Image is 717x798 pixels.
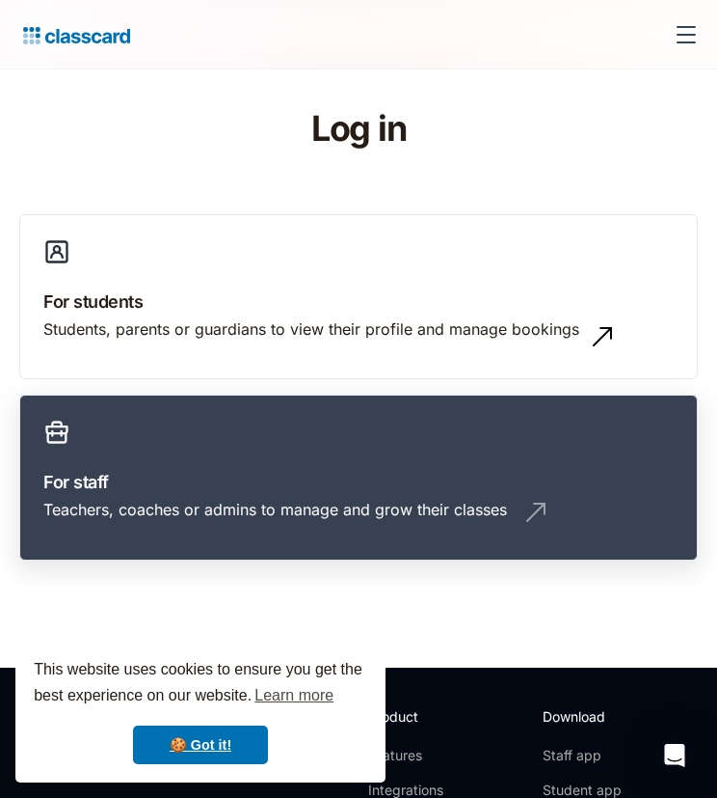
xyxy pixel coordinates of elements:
div: Teachers, coaches or admins to manage and grow their classes [43,499,507,520]
a: Staff app [543,746,622,765]
div: menu [663,12,702,58]
h2: Product [368,706,471,727]
h2: Download [543,706,622,727]
div: Students, parents or guardians to view their profile and manage bookings [43,318,579,340]
a: Features [368,746,471,765]
a: For studentsStudents, parents or guardians to view their profile and manage bookings [19,214,698,379]
a: learn more about cookies [252,681,336,710]
span: This website uses cookies to ensure you get the best experience on our website. [34,658,367,710]
div: Open Intercom Messenger [651,732,698,779]
h3: For students [43,289,674,315]
a: dismiss cookie message [133,726,268,764]
a: home [15,21,130,48]
h1: Log in [19,108,698,149]
h3: For staff [43,469,674,495]
div: cookieconsent [15,640,385,783]
a: For staffTeachers, coaches or admins to manage and grow their classes [19,395,698,560]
